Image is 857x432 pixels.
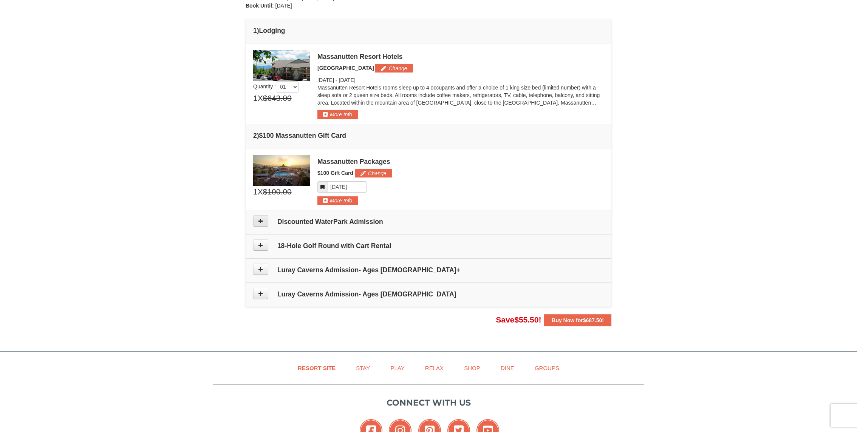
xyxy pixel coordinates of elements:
[583,317,602,323] span: $687.50
[253,290,604,298] h4: Luray Caverns Admission- Ages [DEMOGRAPHIC_DATA]
[275,3,292,9] span: [DATE]
[416,359,453,376] a: Relax
[253,27,604,34] h4: 1 Lodging
[455,359,490,376] a: Shop
[213,397,644,409] p: Connect with us
[381,359,414,376] a: Play
[253,266,604,274] h4: Luray Caverns Admission- Ages [DEMOGRAPHIC_DATA]+
[263,93,292,104] span: $643.00
[253,186,258,197] span: 1
[317,158,604,165] div: Massanutten Packages
[347,359,379,376] a: Stay
[491,359,524,376] a: Dine
[525,359,569,376] a: Groups
[317,170,353,176] span: $100 Gift Card
[257,132,259,139] span: )
[288,359,345,376] a: Resort Site
[496,315,541,324] span: Save !
[258,186,263,197] span: X
[253,155,310,186] img: 6619879-1.jpg
[544,314,611,326] button: Buy Now for$687.50!
[355,169,392,177] button: Change
[317,84,604,106] p: Massanutten Resort Hotels rooms sleep up to 4 occupants and offer a choice of 1 king size bed (li...
[253,93,258,104] span: 1
[317,53,604,60] div: Massanutten Resort Hotels
[336,77,337,83] span: -
[258,93,263,104] span: X
[339,77,356,83] span: [DATE]
[514,315,538,324] span: $55.50
[317,110,358,119] button: More Info
[253,83,299,89] span: Quantity :
[253,132,604,139] h4: 2 $100 Massanutten Gift Card
[253,218,604,225] h4: Discounted WaterPark Admission
[375,64,413,73] button: Change
[257,27,259,34] span: )
[317,77,334,83] span: [DATE]
[317,196,358,205] button: More Info
[253,50,310,81] img: 19219026-1-e3b4ac8e.jpg
[263,186,292,197] span: $100.00
[552,317,604,323] strong: Buy Now for !
[246,3,274,9] strong: Book Until:
[317,65,374,71] span: [GEOGRAPHIC_DATA]
[253,242,604,250] h4: 18-Hole Golf Round with Cart Rental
